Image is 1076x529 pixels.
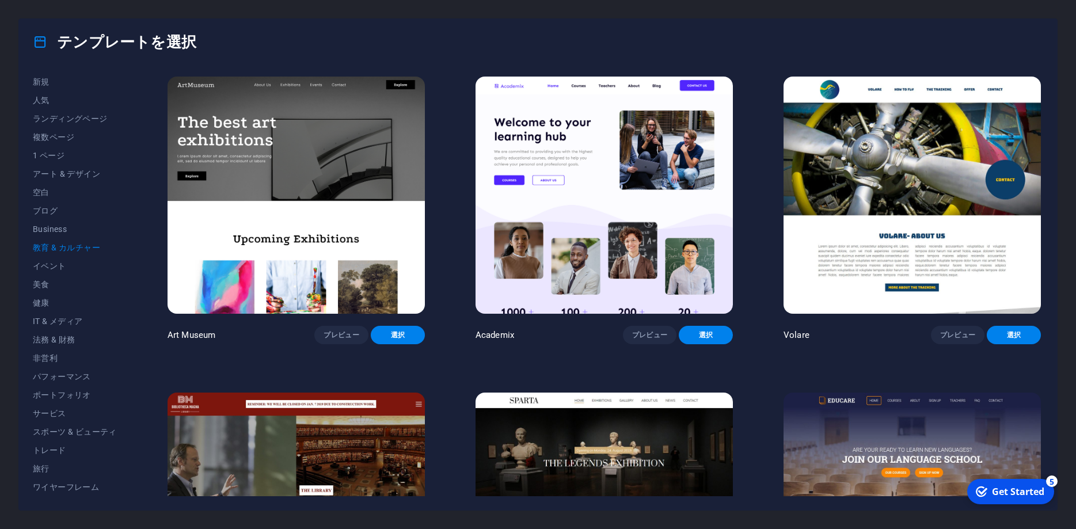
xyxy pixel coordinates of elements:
[33,386,117,404] button: ポートフォリオ
[33,96,117,105] span: 人気
[679,326,733,344] button: 選択
[33,446,117,455] span: トレード
[784,77,1041,314] img: Volare
[33,464,117,473] span: 旅行
[33,261,117,271] span: イベント
[33,77,117,86] span: 新規
[33,367,117,386] button: パフォーマンス
[33,114,117,123] span: ランディングページ
[33,201,117,220] button: ブログ
[476,77,733,314] img: Academix
[33,294,117,312] button: 健康
[380,330,416,340] span: 選択
[33,257,117,275] button: イベント
[33,220,117,238] button: Business
[168,329,215,341] p: Art Museum
[33,275,117,294] button: 美食
[33,335,117,344] span: 法務 & 財務
[33,478,117,496] button: ワイヤーフレーム
[987,326,1041,344] button: 選択
[33,73,117,91] button: 新規
[996,330,1032,340] span: 選択
[476,329,514,341] p: Academix
[33,372,117,381] span: パフォーマンス
[33,298,117,307] span: 健康
[31,11,83,24] div: Get Started
[33,390,117,399] span: ポートフォリオ
[33,280,117,289] span: 美食
[33,109,117,128] button: ランディングページ
[85,1,97,13] div: 5
[33,146,117,165] button: 1 ページ
[940,330,976,340] span: プレビュー
[688,330,724,340] span: 選択
[33,459,117,478] button: 旅行
[632,330,668,340] span: プレビュー
[623,326,677,344] button: プレビュー
[33,423,117,441] button: スポーツ & ビューティ
[33,482,117,492] span: ワイヤーフレーム
[931,326,985,344] button: プレビュー
[33,132,117,142] span: 複数ページ
[33,441,117,459] button: トレード
[33,353,117,363] span: 非営利
[784,329,809,341] p: Volare
[33,91,117,109] button: 人気
[314,326,368,344] button: プレビュー
[33,427,117,436] span: スポーツ & ビューティ
[33,128,117,146] button: 複数ページ
[168,77,425,314] img: Art Museum
[33,330,117,349] button: 法務 & 財務
[33,349,117,367] button: 非営利
[324,330,359,340] span: プレビュー
[371,326,425,344] button: 選択
[6,5,93,30] div: Get Started 5 items remaining, 0% complete
[33,165,117,183] button: アート & デザイン
[33,151,117,160] span: 1 ページ
[33,169,117,178] span: アート & デザイン
[33,224,117,234] span: Business
[33,409,117,418] span: サービス
[33,183,117,201] button: 空白
[33,404,117,423] button: サービス
[33,317,117,326] span: IT & メディア
[33,243,117,252] span: 教育 & カルチャー
[33,33,196,51] h4: テンプレートを選択
[33,206,117,215] span: ブログ
[33,312,117,330] button: IT & メディア
[33,188,117,197] span: 空白
[33,238,117,257] button: 教育 & カルチャー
